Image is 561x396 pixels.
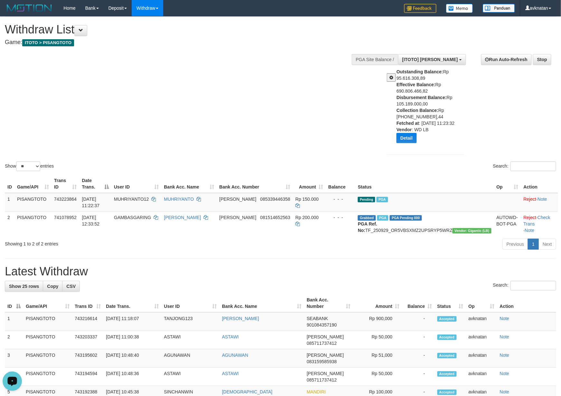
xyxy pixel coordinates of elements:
[219,197,256,202] span: [PERSON_NAME]
[390,215,422,221] span: PGA Pending
[23,368,72,386] td: PISANGTOTO
[402,331,435,349] td: -
[437,353,457,358] span: Accepted
[72,349,103,368] td: 743195602
[358,215,376,221] span: Grabbed
[528,239,539,250] a: 1
[114,197,149,202] span: MUHRIYANTO12
[494,211,521,236] td: AUTOWD-BOT-PGA
[307,353,344,358] span: [PERSON_NAME]
[493,161,556,171] label: Search:
[5,23,367,36] h1: Withdraw List
[353,312,402,331] td: Rp 900,000
[466,349,497,368] td: avknatan
[103,368,161,386] td: [DATE] 10:48:36
[452,228,491,234] span: Vendor URL: https://dashboard.q2checkout.com/secure
[437,390,457,395] span: Accepted
[466,312,497,331] td: avknatan
[328,214,353,221] div: - - -
[14,193,52,212] td: PISANGTOTO
[404,4,436,13] img: Feedback.jpg
[54,197,77,202] span: 743223864
[396,82,435,87] b: Effective Balance:
[219,215,256,220] span: [PERSON_NAME]
[376,197,388,202] span: Marked by avknatan
[5,161,54,171] label: Show entries
[377,215,388,221] span: Marked by avkdimas
[47,284,58,289] span: Copy
[260,197,290,202] span: Copy 085339446358 to clipboard
[3,3,22,22] button: Open LiveChat chat widget
[396,69,469,148] div: Rp 95.616.308,89 Rp 690.806.466,82 Rp 105.189.000,00 Rp [PHONE_NUMBER],44 : [DATE] 11:23:32 : WD LB
[355,211,494,236] td: TF_250929_OR5VBSXMZ2UPSRYP5WRZ
[500,389,509,394] a: Note
[307,322,337,327] span: Copy 901084357190 to clipboard
[66,284,76,289] span: CSV
[9,284,39,289] span: Show 25 rows
[307,316,328,321] span: SEABANK
[396,108,438,113] b: Collection Balance:
[446,4,473,13] img: Button%20Memo.svg
[5,3,54,13] img: MOTION_logo.png
[222,316,259,321] a: [PERSON_NAME]
[402,349,435,368] td: -
[435,294,466,312] th: Status: activate to sort column ascending
[307,334,344,339] span: [PERSON_NAME]
[500,316,509,321] a: Note
[260,215,290,220] span: Copy 081514652563 to clipboard
[62,281,80,292] a: CSV
[494,175,521,193] th: Op: activate to sort column ascending
[396,127,412,132] b: Vendor
[466,331,497,349] td: avknatan
[222,334,239,339] a: ASTAWI
[352,54,398,65] div: PGA Site Balance /
[510,161,556,171] input: Search:
[307,389,326,394] span: MANDIRI
[14,211,52,236] td: PISANGTOTO
[497,294,556,312] th: Action
[217,175,293,193] th: Bank Acc. Number: activate to sort column ascending
[402,368,435,386] td: -
[304,294,353,312] th: Bank Acc. Number: activate to sort column ascending
[396,69,443,74] b: Outstanding Balance:
[111,175,161,193] th: User ID: activate to sort column ascending
[353,331,402,349] td: Rp 50,000
[82,197,100,208] span: [DATE] 11:22:37
[5,175,14,193] th: ID
[358,221,377,233] b: PGA Ref. No:
[164,215,201,220] a: [PERSON_NAME]
[161,349,219,368] td: AGUNAWAN
[521,193,558,212] td: ·
[537,197,547,202] a: Note
[23,349,72,368] td: PISANGTOTO
[5,312,23,331] td: 1
[161,175,217,193] th: Bank Acc. Name: activate to sort column ascending
[396,121,419,126] b: Fetched at
[5,211,14,236] td: 2
[353,294,402,312] th: Amount: activate to sort column ascending
[23,331,72,349] td: PISANGTOTO
[72,331,103,349] td: 743203337
[538,239,556,250] a: Next
[72,312,103,331] td: 743216614
[510,281,556,290] input: Search:
[5,265,556,278] h1: Latest Withdraw
[5,238,229,247] div: Showing 1 to 2 of 2 entries
[524,215,550,226] a: Check Trans
[5,39,367,46] h4: Game:
[161,368,219,386] td: ASTAWI
[402,312,435,331] td: -
[402,57,458,62] span: [ITOTO] [PERSON_NAME]
[402,294,435,312] th: Balance: activate to sort column ascending
[466,368,497,386] td: avknatan
[82,215,100,226] span: [DATE] 12:33:52
[500,334,509,339] a: Note
[161,331,219,349] td: ASTAWI
[437,371,457,377] span: Accepted
[502,239,528,250] a: Previous
[222,353,248,358] a: AGUNAWAN
[524,215,537,220] a: Reject
[295,197,319,202] span: Rp 150.000
[219,294,304,312] th: Bank Acc. Name: activate to sort column ascending
[396,133,416,143] button: Detail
